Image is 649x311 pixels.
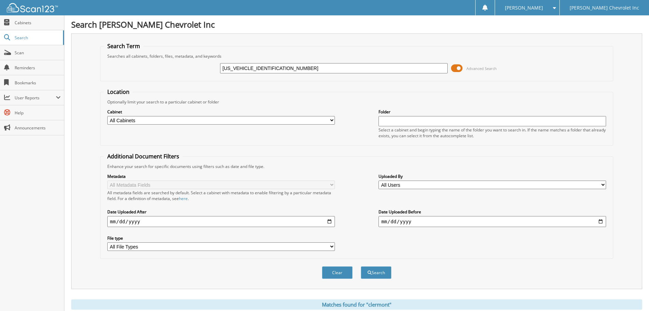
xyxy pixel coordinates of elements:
[7,3,58,12] img: scan123-logo-white.svg
[107,173,335,179] label: Metadata
[107,216,335,227] input: start
[378,109,606,115] label: Folder
[107,109,335,115] label: Cabinet
[378,216,606,227] input: end
[107,190,335,201] div: All metadata fields are searched by default. Select a cabinet with metadata to enable filtering b...
[15,80,61,86] span: Bookmarks
[466,66,497,71] span: Advanced Search
[570,6,639,10] span: [PERSON_NAME] Chevrolet Inc
[104,88,133,96] legend: Location
[15,50,61,56] span: Scan
[107,209,335,215] label: Date Uploaded After
[104,164,609,169] div: Enhance your search for specific documents using filters such as date and file type.
[71,19,642,30] h1: Search [PERSON_NAME] Chevrolet Inc
[322,266,353,279] button: Clear
[104,42,143,50] legend: Search Term
[15,65,61,71] span: Reminders
[179,196,188,201] a: here
[107,235,335,241] label: File type
[378,209,606,215] label: Date Uploaded Before
[104,53,609,59] div: Searches all cabinets, folders, files, metadata, and keywords
[15,95,56,101] span: User Reports
[15,20,61,26] span: Cabinets
[71,299,642,310] div: Matches found for "clermont"
[15,35,60,41] span: Search
[15,125,61,131] span: Announcements
[104,153,183,160] legend: Additional Document Filters
[104,99,609,105] div: Optionally limit your search to a particular cabinet or folder
[505,6,543,10] span: [PERSON_NAME]
[378,173,606,179] label: Uploaded By
[361,266,391,279] button: Search
[15,110,61,116] span: Help
[378,127,606,139] div: Select a cabinet and begin typing the name of the folder you want to search in. If the name match...
[615,278,649,311] iframe: Chat Widget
